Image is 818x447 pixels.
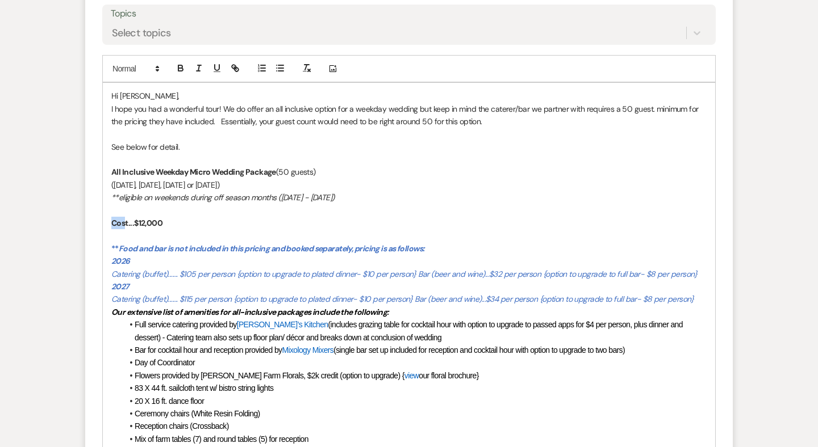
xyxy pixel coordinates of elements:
[282,345,333,355] span: Mixology Mixers
[111,256,130,266] em: 2026
[112,26,171,41] div: Select topics
[135,320,685,341] span: (includes grazing table for cocktail hour with option to upgrade to passed apps for $4 per person...
[135,383,273,393] span: 83 X 44 ft. sailcloth tent w/ bistro string lights
[237,320,328,329] span: [PERSON_NAME]’s Kitchen
[111,269,698,279] em: Catering (buffet)....... $105 per person {option to upgrade to plated dinner- $10 per person} Bar...
[111,192,335,203] em: **eligible on weekends during off season months ([DATE] - [DATE])
[135,409,260,418] span: Ceremony chairs (White Resin Folding)
[111,218,162,228] strong: Cost...$12,000
[135,421,229,431] span: Reception chairs (Crossback)
[135,358,195,367] span: Day of Coordinator
[119,243,425,254] em: Food and bar is not included in this pricing and booked separately, pricing is as follows:
[111,103,707,128] p: I hope you had a wonderful tour! We do offer an all inclusive option for a weekday wedding but ke...
[111,141,707,153] p: See below for detail.
[276,167,316,177] span: (50 guests)
[135,345,282,355] span: Bar for cocktail hour and reception provided by
[404,371,419,380] span: view
[111,294,694,304] em: Catering (buffet)....... $115 per person {option to upgrade to plated dinner- $10 per person} Bar...
[111,281,130,292] em: 2027
[135,397,204,406] span: 20 X 16 ft. dance floor
[135,320,237,329] span: Full service catering provided by
[111,307,389,317] em: Our extensive list of amenities for all-inclusive packages include the following:
[111,180,219,190] span: ([DATE], [DATE], [DATE] or [DATE])
[333,345,625,355] span: (single bar set up included for reception and cocktail hour with option to upgrade to two bars)
[135,435,308,444] span: Mix of farm tables (7) and round tables (5) for reception
[111,90,707,102] p: Hi [PERSON_NAME],
[135,371,404,380] span: Flowers provided by [PERSON_NAME] Farm Florals, $2k credit (option to upgrade) {
[111,167,276,177] strong: All Inclusive Weekday Micro Wedding Package
[419,371,479,380] span: our floral brochure}
[111,6,707,22] label: Topics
